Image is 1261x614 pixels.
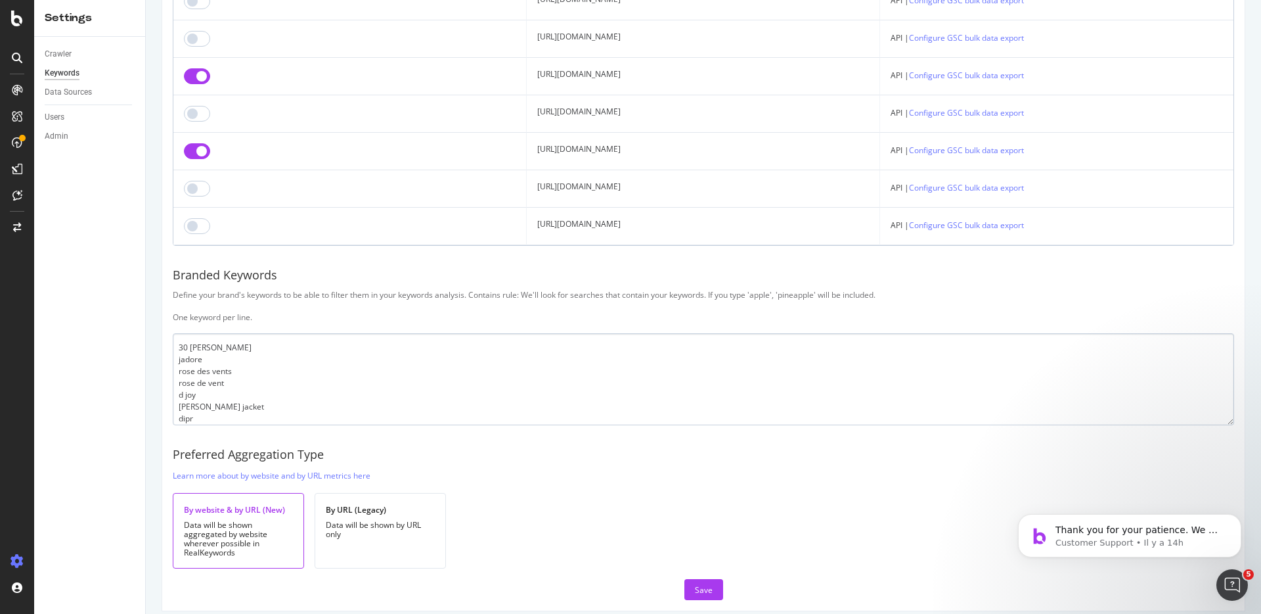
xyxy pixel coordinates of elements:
[326,521,435,539] div: Data will be shown by URL only
[45,110,136,124] a: Users
[891,181,1223,195] div: API |
[45,130,68,143] div: Admin
[326,504,435,515] div: By URL (Legacy)
[45,47,136,61] a: Crawler
[45,130,136,143] a: Admin
[527,170,880,208] td: [URL][DOMAIN_NAME]
[891,31,1223,45] div: API |
[909,106,1024,120] a: Configure GSC bulk data export
[45,66,79,80] div: Keywords
[909,218,1024,232] a: Configure GSC bulk data export
[527,95,880,133] td: [URL][DOMAIN_NAME]
[173,469,370,483] a: Learn more about by website and by URL metrics here
[909,181,1024,195] a: Configure GSC bulk data export
[184,504,293,515] div: By website & by URL (New)
[173,333,1234,425] textarea: 30 [PERSON_NAME] jadore rose des vents rose de vent d joy [PERSON_NAME] jacket dipr 95.22 迪奧 b101...
[45,11,135,26] div: Settings
[184,521,293,557] div: Data will be shown aggregated by website wherever possible in RealKeywords
[909,31,1024,45] a: Configure GSC bulk data export
[684,579,723,600] button: Save
[891,218,1223,232] div: API |
[45,85,136,99] a: Data Sources
[1243,569,1254,580] span: 5
[998,486,1261,579] iframe: Intercom notifications message
[173,289,1234,323] div: Define your brand's keywords to be able to filter them in your keywords analysis. Contains rule: ...
[891,143,1223,157] div: API |
[909,143,1024,157] a: Configure GSC bulk data export
[45,66,136,80] a: Keywords
[45,110,64,124] div: Users
[909,68,1024,82] a: Configure GSC bulk data export
[527,208,880,245] td: [URL][DOMAIN_NAME]
[527,133,880,170] td: [URL][DOMAIN_NAME]
[45,47,72,61] div: Crawler
[45,85,92,99] div: Data Sources
[695,584,713,596] div: Save
[527,58,880,95] td: [URL][DOMAIN_NAME]
[173,446,1234,463] div: Preferred Aggregation Type
[1216,569,1248,601] iframe: Intercom live chat
[891,106,1223,120] div: API |
[891,68,1223,82] div: API |
[527,20,880,58] td: [URL][DOMAIN_NAME]
[173,267,1234,284] div: Branded Keywords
